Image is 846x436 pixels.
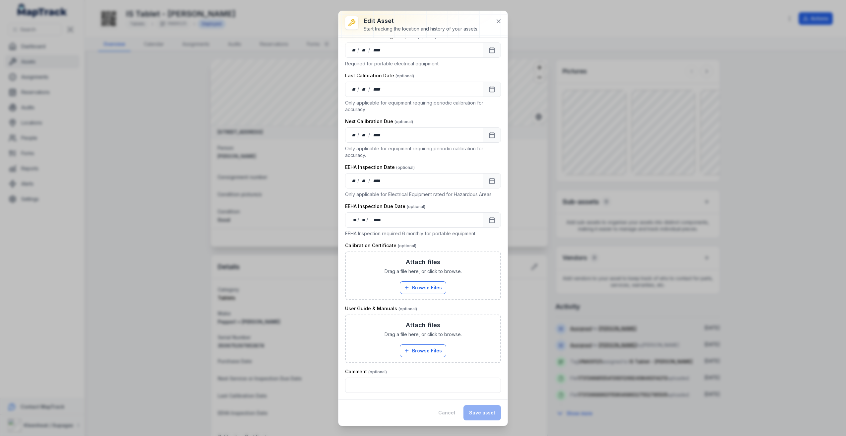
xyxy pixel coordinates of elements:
button: Browse Files [400,281,446,294]
p: Required for portable electrical equipment [345,60,501,67]
span: Drag a file here, or click to browse. [385,268,462,275]
label: Next Calibration Due [345,118,413,125]
p: Only applicable for equipment requiring periodic calibration for accuracy. [345,145,501,159]
div: / [368,86,371,93]
button: Calendar [483,82,501,97]
label: EEHA Inspection Date [345,164,415,171]
div: Start tracking the location and history of your assets. [364,26,478,32]
div: day, [351,132,357,138]
div: / [357,86,360,93]
label: Calibration Certificate [345,242,416,249]
p: EEHA Inspection required 6 monthly for portable equipment [345,230,501,237]
h3: Edit asset [364,16,478,26]
div: / [366,217,369,223]
div: day, [351,86,357,93]
div: month, [360,178,369,184]
button: Calendar [483,173,501,188]
div: / [368,178,371,184]
div: day, [351,178,357,184]
div: / [368,132,371,138]
div: month, [360,47,369,53]
div: day, [351,217,357,223]
div: month, [360,86,369,93]
span: Drag a file here, or click to browse. [385,331,462,338]
p: Only applicable for equipment requiring periodic calibration for accuracy [345,100,501,113]
div: year, [371,47,383,53]
div: year, [371,178,383,184]
button: Calendar [483,212,501,228]
label: EEHA Inspection Due Date [345,203,425,210]
label: Last Calibration Date [345,72,414,79]
button: Browse Files [400,344,446,357]
div: / [368,47,371,53]
div: / [357,132,360,138]
div: day, [351,47,357,53]
button: Calendar [483,127,501,143]
div: year, [371,86,383,93]
div: / [357,47,360,53]
label: Comment [345,368,387,375]
div: / [357,178,360,184]
p: Only applicable for Electrical Equipment rated for Hazardous Areas [345,191,501,198]
button: Calendar [483,42,501,58]
div: month, [360,217,366,223]
label: User Guide & Manuals [345,305,417,312]
h3: Attach files [406,257,440,267]
div: year, [371,132,383,138]
div: month, [360,132,369,138]
div: / [357,217,360,223]
div: year, [369,217,381,223]
h3: Attach files [406,321,440,330]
